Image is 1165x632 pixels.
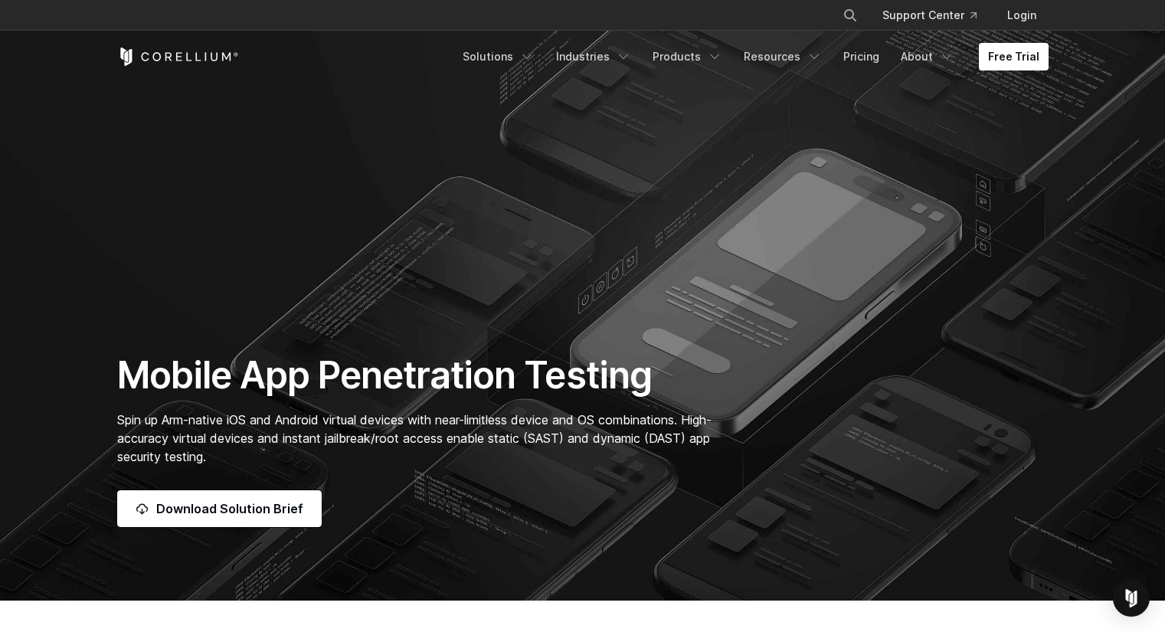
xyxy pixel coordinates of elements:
a: Solutions [453,43,544,70]
a: Resources [735,43,831,70]
a: Pricing [834,43,888,70]
a: Corellium Home [117,47,239,66]
h1: Mobile App Penetration Testing [117,352,728,398]
a: Login [995,2,1049,29]
div: Open Intercom Messenger [1113,580,1150,617]
div: Navigation Menu [824,2,1049,29]
div: Navigation Menu [453,43,1049,70]
a: Products [643,43,731,70]
a: Industries [547,43,640,70]
a: Free Trial [979,43,1049,70]
a: Download Solution Brief [117,490,322,527]
a: Support Center [870,2,989,29]
button: Search [836,2,864,29]
span: Spin up Arm-native iOS and Android virtual devices with near-limitless device and OS combinations... [117,412,712,464]
a: About [892,43,964,70]
span: Download Solution Brief [156,499,303,518]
